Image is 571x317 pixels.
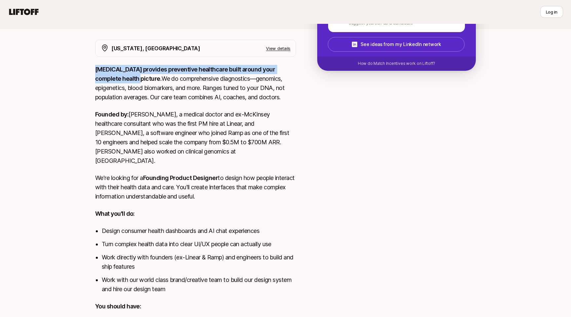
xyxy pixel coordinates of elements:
strong: Founded by: [95,111,129,118]
p: We're looking for a to design how people interact with their health data and care. You'll create ... [95,173,296,201]
p: View details [266,45,290,52]
button: Log in [540,6,563,18]
button: See ideas from my LinkedIn network [328,37,465,52]
li: Work directly with founders (ex-Linear & Ramp) and engineers to build and ship features [102,253,296,271]
strong: [MEDICAL_DATA] provides preventive healthcare built around your complete health picture. [95,66,276,82]
strong: You should have: [95,303,141,310]
p: See ideas from my LinkedIn network [361,40,441,48]
li: Work with our world class brand/creative team to build our design system and hire our design team [102,275,296,294]
li: Design consumer health dashboards and AI chat experiences [102,226,296,236]
p: [PERSON_NAME], a medical doctor and ex-McKinsey healthcare consultant who was the first PM hire a... [95,110,296,165]
strong: What you'll do: [95,210,135,217]
strong: Founding Product Designer [143,174,218,181]
p: [US_STATE], [GEOGRAPHIC_DATA] [111,44,200,53]
li: Turn complex health data into clear UI/UX people can actually use [102,240,296,249]
p: We do comprehensive diagnostics—genomics, epigenetics, blood biomarkers, and more. Ranges tuned t... [95,65,296,102]
p: How do Match Incentives work on Liftoff? [358,61,435,67]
